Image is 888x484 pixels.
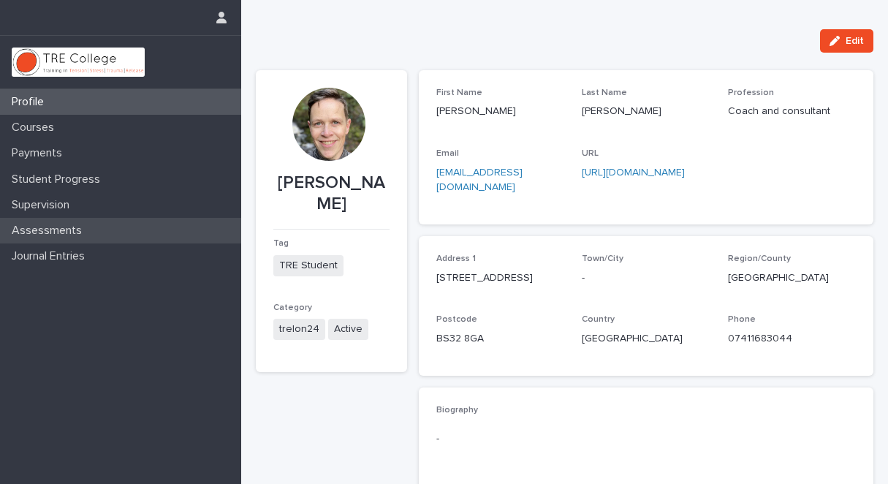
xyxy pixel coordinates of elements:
[820,29,873,53] button: Edit
[582,315,615,324] span: Country
[582,167,685,178] a: [URL][DOMAIN_NAME]
[6,121,66,135] p: Courses
[728,104,856,119] p: Coach and consultant
[582,88,627,97] span: Last Name
[6,224,94,238] p: Assessments
[436,88,482,97] span: First Name
[728,88,774,97] span: Profession
[436,104,564,119] p: [PERSON_NAME]
[273,303,312,312] span: Category
[12,48,145,77] img: L01RLPSrRaOWR30Oqb5K
[6,146,74,160] p: Payments
[6,95,56,109] p: Profile
[436,431,856,447] p: -
[273,173,390,215] p: [PERSON_NAME]
[436,167,523,193] a: [EMAIL_ADDRESS][DOMAIN_NAME]
[436,254,476,263] span: Address 1
[328,319,368,340] span: Active
[728,254,791,263] span: Region/County
[436,331,564,347] p: BS32 8GA
[582,254,623,263] span: Town/City
[436,315,477,324] span: Postcode
[582,271,710,286] p: -
[273,255,344,276] span: TRE Student
[582,149,599,158] span: URL
[273,239,289,248] span: Tag
[582,104,710,119] p: [PERSON_NAME]
[6,198,81,212] p: Supervision
[728,333,792,344] a: 07411683044
[436,406,478,415] span: Biography
[582,331,710,347] p: [GEOGRAPHIC_DATA]
[728,315,756,324] span: Phone
[6,173,112,186] p: Student Progress
[728,271,856,286] p: [GEOGRAPHIC_DATA]
[436,271,564,286] p: [STREET_ADDRESS]
[273,319,325,340] span: trelon24
[846,36,864,46] span: Edit
[6,249,96,263] p: Journal Entries
[436,149,459,158] span: Email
